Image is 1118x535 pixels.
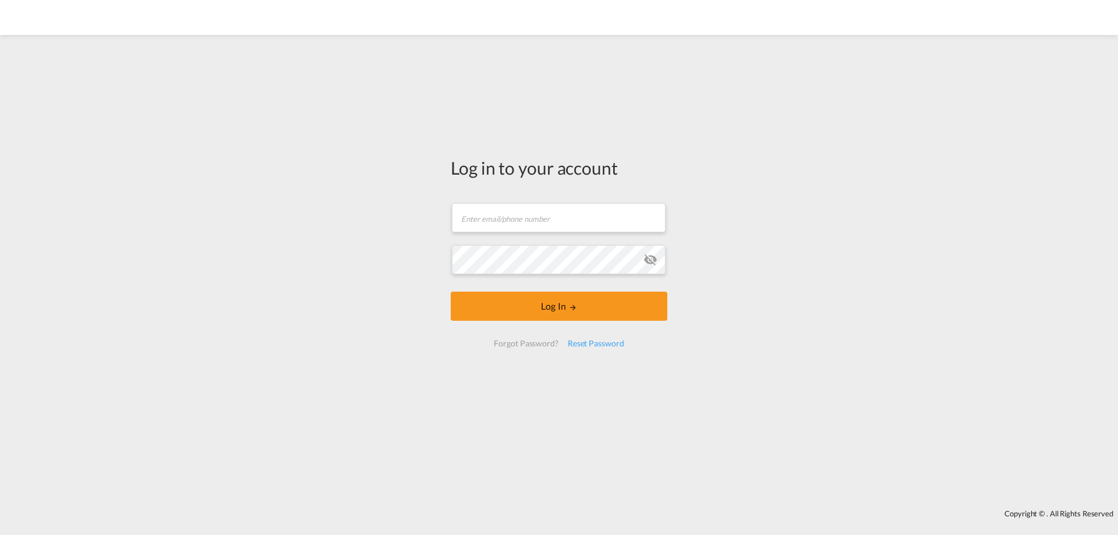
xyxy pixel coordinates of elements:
div: Forgot Password? [489,333,562,354]
button: LOGIN [451,292,667,321]
md-icon: icon-eye-off [643,253,657,267]
input: Enter email/phone number [452,203,666,232]
div: Reset Password [563,333,629,354]
div: Log in to your account [451,155,667,180]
